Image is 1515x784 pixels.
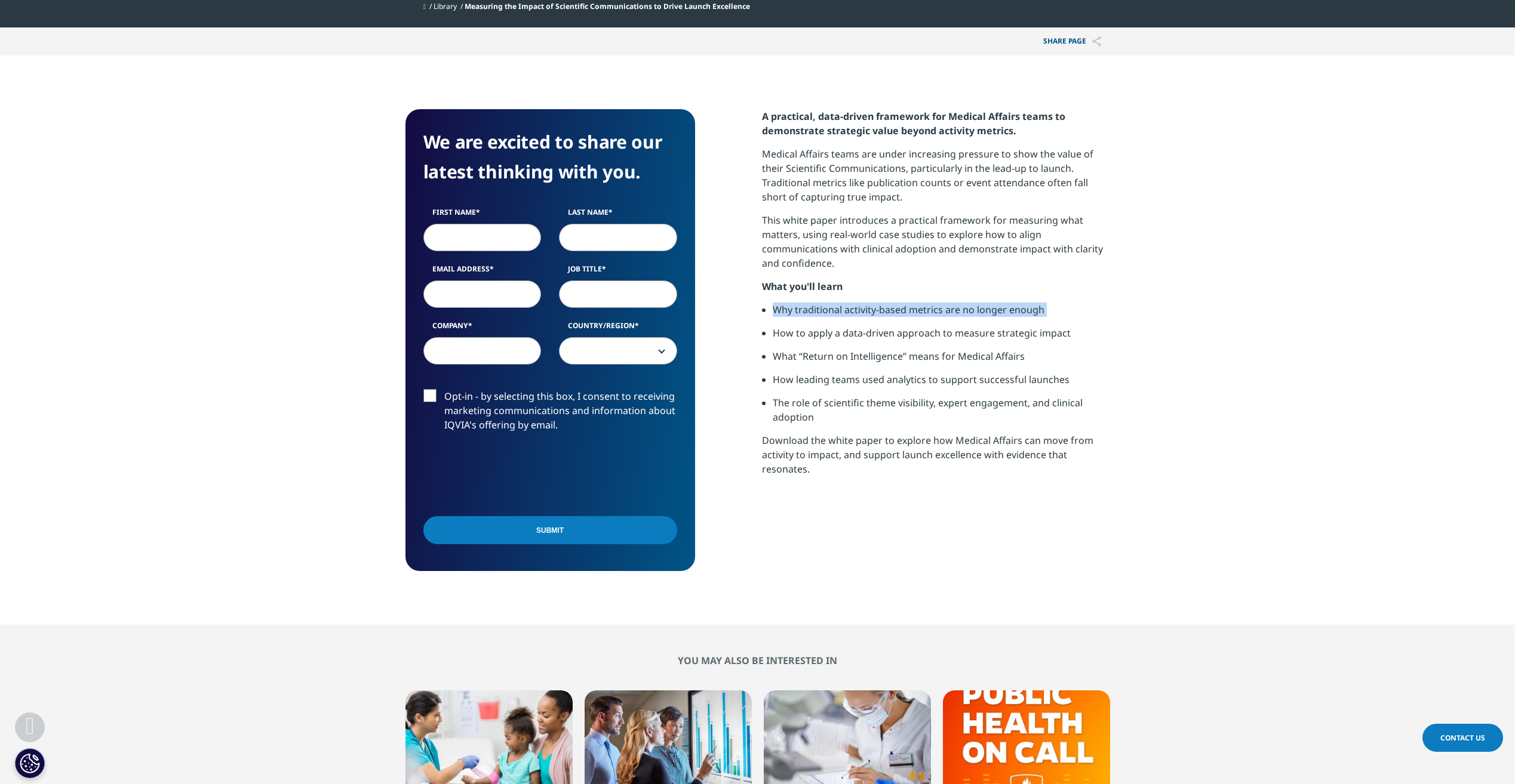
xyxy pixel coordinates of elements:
[465,1,750,11] span: Measuring the Impact of Scientific Communications to Drive Launch Excellence
[773,372,1110,396] li: How leading teams used analytics to support successful launches
[423,207,542,224] label: First Name
[1422,724,1503,752] a: Contact Us
[762,280,843,293] strong: What you'll learn
[423,320,542,337] label: Company
[762,110,1065,137] strong: A practical, data-driven framework for Medical Affairs teams to demonstrate strategic value beyon...
[1034,27,1110,55] button: Share PAGEShare PAGE
[15,748,45,778] button: Cookies Settings
[434,1,457,11] a: Library
[1440,733,1485,743] span: Contact Us
[559,320,677,337] label: Country/Region
[762,433,1110,485] p: Download the white paper to explore how Medical Affairs can move from activity to impact, and sup...
[423,127,677,187] h4: We are excited to share our latest thinking with you.
[1092,36,1101,47] img: Share PAGE
[559,264,677,280] label: Job Title
[559,207,677,224] label: Last Name
[423,451,605,498] iframe: reCAPTCHA
[762,213,1110,279] p: This white paper introduces a practical framework for measuring what matters, using real-world ca...
[773,349,1110,372] li: What “Return on Intelligence” means for Medical Affairs
[405,655,1110,666] h2: You may also be interested in
[423,389,677,439] label: Opt-in - by selecting this box, I consent to receiving marketing communications and information a...
[762,147,1110,213] p: Medical Affairs teams are under increasing pressure to show the value of their Scientific Communi...
[773,396,1110,433] li: The role of scientific theme visibility, expert engagement, and clinical adoption
[1034,27,1110,55] p: Share PAGE
[423,264,542,280] label: Email Address
[773,326,1110,349] li: How to apply a data-driven approach to measure strategic impact
[773,303,1110,326] li: Why traditional activity-based metrics are no longer enough
[423,516,677,544] input: Submit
